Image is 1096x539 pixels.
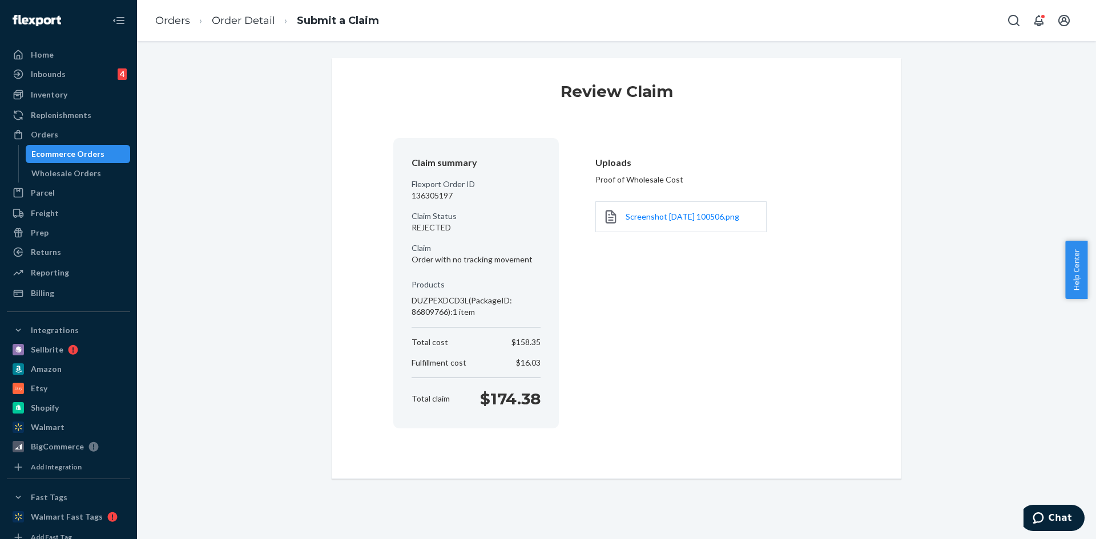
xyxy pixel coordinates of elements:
a: Returns [7,243,130,261]
a: Prep [7,224,130,242]
a: Walmart Fast Tags [7,508,130,526]
a: Orders [155,14,190,27]
header: Uploads [595,156,821,169]
button: Help Center [1065,241,1087,299]
a: Sellbrite [7,341,130,359]
div: Proof of Wholesale Cost [595,152,821,248]
div: Replenishments [31,110,91,121]
div: Parcel [31,187,55,198]
div: Shopify [31,402,59,414]
div: Integrations [31,325,79,336]
div: Freight [31,208,59,219]
div: Etsy [31,383,47,394]
div: Sellbrite [31,344,63,355]
a: Parcel [7,184,130,202]
a: Etsy [7,379,130,398]
div: Ecommerce Orders [31,148,104,160]
span: Screenshot [DATE] 100506.png [626,212,739,221]
a: Replenishments [7,106,130,124]
button: Integrations [7,321,130,339]
div: Wholesale Orders [31,168,101,179]
h1: Review Claim [561,81,673,111]
button: Open Search Box [1002,9,1025,32]
button: Close Navigation [107,9,130,32]
div: Amazon [31,363,62,375]
div: Billing [31,287,54,299]
p: Total cost [412,337,448,348]
p: Order with no tracking movement [412,254,541,265]
p: DUZPEXDCD3L (PackageID: 86809766) : 1 item [412,295,541,318]
a: Shopify [7,399,130,417]
div: Prep [31,227,49,238]
div: Reporting [31,267,69,278]
a: Wholesale Orders [26,164,131,183]
div: Home [31,49,54,60]
a: Ecommerce Orders [26,145,131,163]
p: $158.35 [511,337,541,348]
button: Fast Tags [7,488,130,506]
a: Add Integration [7,460,130,474]
div: Walmart [31,422,65,433]
a: Home [7,46,130,64]
div: Inventory [31,89,67,100]
iframe: Opens a widget where you can chat to one of our agents [1024,505,1085,533]
p: Total claim [412,393,450,404]
a: Walmart [7,418,130,436]
p: Claim Status [412,210,541,222]
div: Add Integration [31,462,82,472]
a: BigCommerce [7,437,130,456]
div: Fast Tags [31,492,67,503]
div: Inbounds [31,68,66,80]
div: Returns [31,246,61,258]
a: Reporting [7,264,130,282]
div: 4 [118,68,127,80]
div: Walmart Fast Tags [31,511,103,522]
a: Amazon [7,360,130,378]
p: REJECTED [412,222,541,233]
a: Screenshot [DATE] 100506.png [626,211,739,222]
p: $16.03 [516,357,541,368]
div: BigCommerce [31,441,84,452]
a: Submit a Claim [297,14,379,27]
ol: breadcrumbs [146,4,388,38]
a: Freight [7,204,130,222]
a: Orders [7,125,130,144]
p: Flexport Order ID [412,179,541,190]
a: Billing [7,284,130,302]
img: Flexport logo [13,15,61,26]
a: Order Detail [212,14,275,27]
p: Products [412,279,541,290]
p: Claim [412,242,541,254]
p: Fulfillment cost [412,357,466,368]
a: Inventory [7,86,130,104]
header: Claim summary [412,156,541,169]
a: Inbounds4 [7,65,130,83]
p: $174.38 [480,387,541,410]
button: Open notifications [1027,9,1050,32]
button: Open account menu [1053,9,1075,32]
div: Orders [31,129,58,140]
p: 136305197 [412,190,541,201]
